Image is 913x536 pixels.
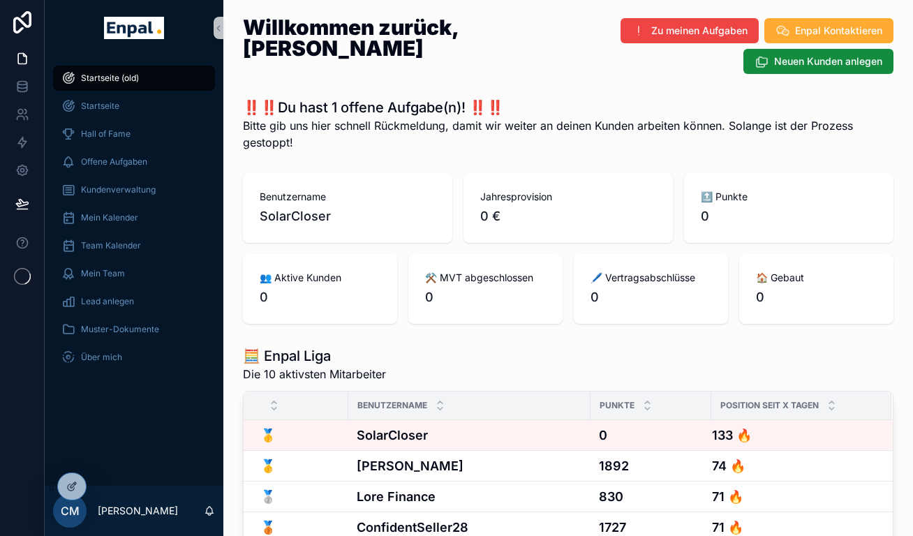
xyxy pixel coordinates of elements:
[243,366,386,382] span: Die 10 aktivsten Mitarbeiter
[81,184,156,195] span: Kundenverwaltung
[98,504,178,518] p: [PERSON_NAME]
[600,400,634,411] span: Punkte
[243,98,893,117] h1: ‼️‼️Du hast 1 offene Aufgabe(n)! ‼️‼️
[621,18,759,43] button: Zu meinen Aufgaben
[712,426,875,445] h4: 133 🔥
[81,128,131,140] span: Hall of Fame
[53,317,215,342] a: Muster-Dokumente
[53,66,215,91] a: Startseite (old)
[81,324,159,335] span: Muster-Dokumente
[480,190,656,204] span: Jahresprovision
[712,456,875,475] h4: 74 🔥
[591,288,711,307] span: 0
[357,456,582,475] h4: [PERSON_NAME]
[81,296,134,307] span: Lead anlegen
[480,207,656,226] span: 0 €
[701,190,877,204] span: 🔝 Punkte
[764,18,893,43] button: Enpal Kontaktieren
[260,426,340,445] h4: 🥇
[795,24,882,38] span: Enpal Kontaktieren
[104,17,163,39] img: App logo
[774,54,882,68] span: Neuen Kunden anlegen
[357,400,427,411] span: Benutzername
[599,487,703,506] h4: 830
[53,289,215,314] a: Lead anlegen
[260,288,380,307] span: 0
[53,94,215,119] a: Startseite
[53,205,215,230] a: Mein Kalender
[81,268,125,279] span: Mein Team
[53,345,215,370] a: Über mich
[53,121,215,147] a: Hall of Fame
[61,502,80,519] span: CM
[425,288,546,307] span: 0
[81,73,139,84] span: Startseite (old)
[81,100,119,112] span: Startseite
[260,271,380,285] span: 👥 Aktive Kunden
[53,149,215,174] a: Offene Aufgaben
[591,271,711,285] span: 🖊️ Vertragsabschlüsse
[720,400,819,411] span: Position seit X Tagen
[260,487,340,506] h4: 🥈
[81,240,141,251] span: Team Kalender
[81,212,138,223] span: Mein Kalender
[53,261,215,286] a: Mein Team
[756,271,877,285] span: 🏠 Gebaut
[243,17,551,59] h1: Willkommen zurück, [PERSON_NAME]
[45,56,223,388] div: scrollable content
[712,487,875,506] h4: 71 🔥
[260,190,436,204] span: Benutzername
[357,426,582,445] h4: SolarCloser
[53,233,215,258] a: Team Kalender
[599,426,703,445] h4: 0
[701,207,877,226] span: 0
[743,49,893,74] button: Neuen Kunden anlegen
[599,456,703,475] h4: 1892
[425,271,546,285] span: ⚒️ MVT abgeschlossen
[357,487,582,506] h4: Lore Finance
[81,156,147,167] span: Offene Aufgaben
[53,177,215,202] a: Kundenverwaltung
[651,24,748,38] span: Zu meinen Aufgaben
[260,456,340,475] h4: 🥇
[243,346,386,366] h1: 🧮 Enpal Liga
[243,117,893,151] span: Bitte gib uns hier schnell Rückmeldung, damit wir weiter an deinen Kunden arbeiten können. Solang...
[81,352,122,363] span: Über mich
[260,207,436,226] span: SolarCloser
[756,288,877,307] span: 0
